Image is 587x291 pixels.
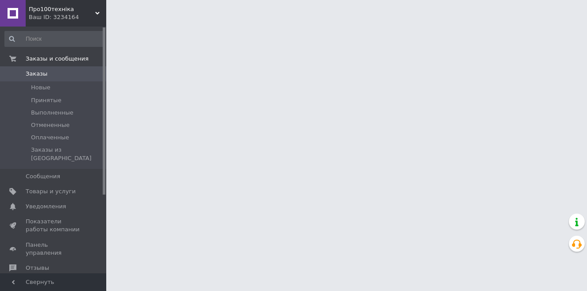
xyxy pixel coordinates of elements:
span: Панель управления [26,241,82,257]
span: Про100техніка [29,5,95,13]
div: Ваш ID: 3234164 [29,13,106,21]
span: Принятые [31,96,62,104]
span: Заказы из [GEOGRAPHIC_DATA] [31,146,104,162]
input: Поиск [4,31,104,47]
span: Заказы [26,70,47,78]
span: Сообщения [26,172,60,180]
span: Уведомления [26,203,66,211]
span: Выполненные [31,109,73,117]
span: Показатели работы компании [26,218,82,234]
span: Заказы и сообщения [26,55,89,63]
span: Новые [31,84,50,92]
span: Товары и услуги [26,188,76,195]
span: Оплаченные [31,134,69,142]
span: Отзывы [26,264,49,272]
span: Отмененные [31,121,70,129]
